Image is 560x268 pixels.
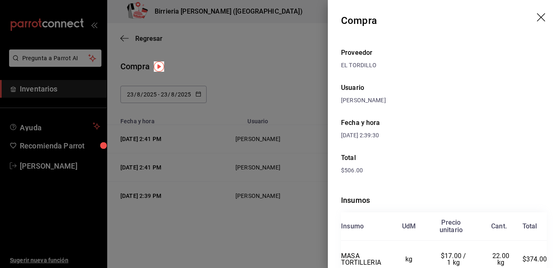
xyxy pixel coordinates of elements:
[341,61,547,70] div: EL TORDILLO
[341,118,444,128] div: Fecha y hora
[491,223,507,230] div: Cant.
[537,13,547,23] button: drag
[522,255,547,263] span: $374.00
[492,252,511,266] span: 22.00 kg
[441,252,468,266] span: $17.00 / 1 kg
[154,61,164,72] img: Tooltip marker
[341,153,547,163] div: Total
[522,223,537,230] div: Total
[341,48,547,58] div: Proveedor
[440,219,463,234] div: Precio unitario
[341,13,377,28] div: Compra
[341,223,364,230] div: Insumo
[341,195,547,206] div: Insumos
[402,223,416,230] div: UdM
[341,131,444,140] div: [DATE] 2:39:30
[341,167,363,174] span: $506.00
[341,83,547,93] div: Usuario
[341,96,547,105] div: [PERSON_NAME]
